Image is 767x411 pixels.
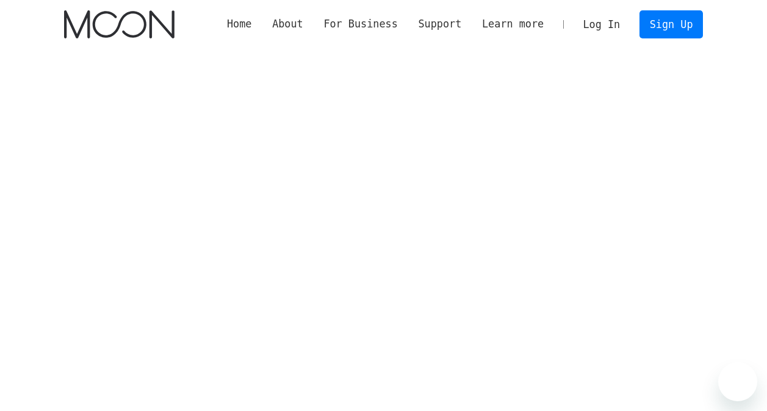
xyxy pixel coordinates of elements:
div: Support [418,16,461,32]
div: Learn more [482,16,544,32]
img: Moon Logo [64,10,175,38]
a: Log In [573,11,630,38]
div: About [262,16,313,32]
div: For Business [323,16,397,32]
a: Home [217,16,262,32]
div: About [272,16,303,32]
div: Support [408,16,472,32]
a: home [64,10,175,38]
div: For Business [314,16,408,32]
a: Sign Up [639,10,703,38]
div: Learn more [472,16,554,32]
iframe: Button to launch messaging window [718,362,757,401]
